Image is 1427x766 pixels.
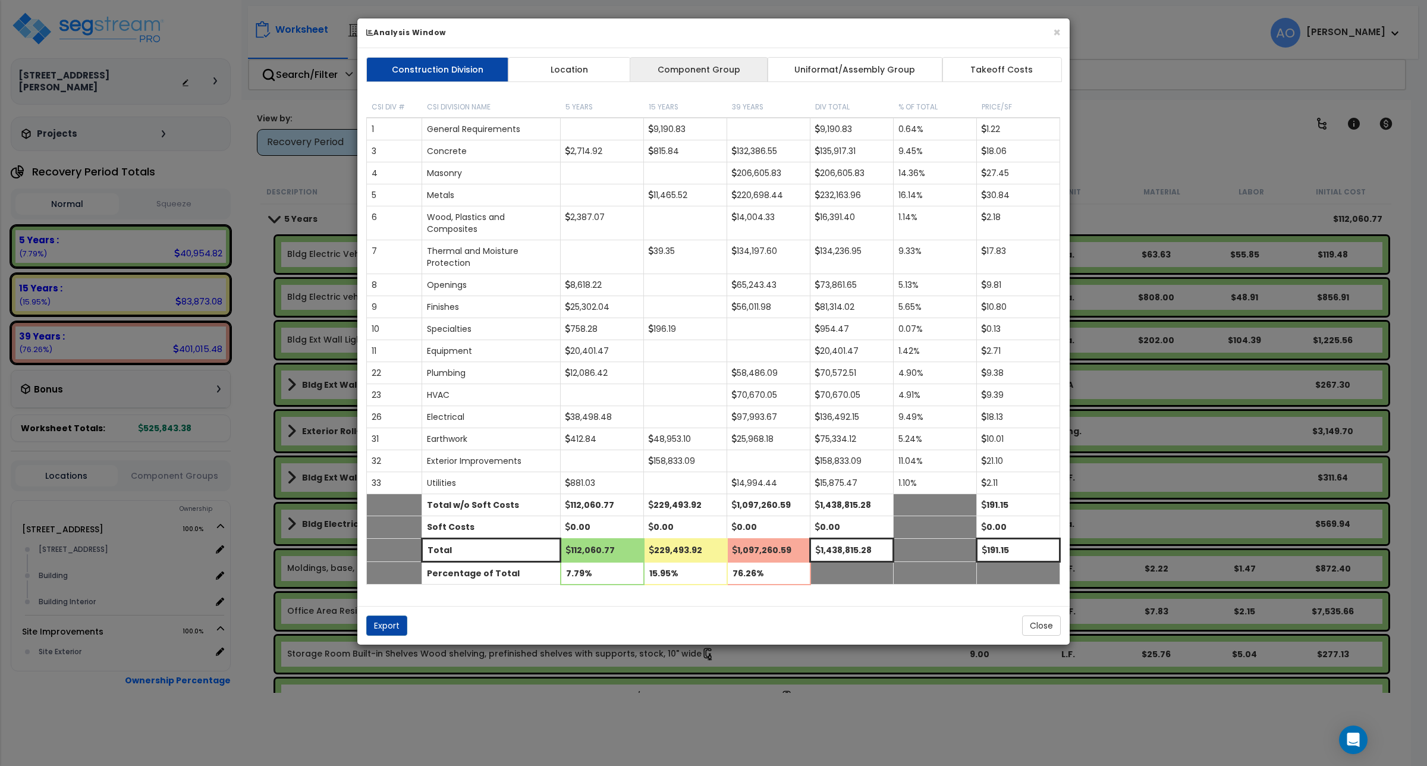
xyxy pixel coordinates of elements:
[561,318,644,340] td: 758.28
[810,516,894,539] td: 0.00
[367,162,422,184] td: 4
[644,428,727,450] td: 48,953.10
[732,102,763,112] small: 39 Years
[977,184,1060,206] td: 30.84
[898,102,938,112] small: % of Total
[561,428,644,450] td: 412.84
[727,494,810,516] td: 1,097,260.59
[561,340,644,362] td: 20,401.47
[427,499,519,511] b: Total w/o Soft Costs
[367,184,422,206] td: 5
[810,450,894,472] td: 158,833.09
[727,539,810,562] td: 1,097,260.59
[810,118,894,140] td: 9,190.83
[367,318,422,340] td: 10
[942,57,1062,82] a: Takeoff Costs
[561,406,644,428] td: 38,498.48
[977,384,1060,406] td: 9.39
[894,340,977,362] td: 1.42%
[727,516,810,539] td: 0.00
[727,406,810,428] td: 97,993.67
[982,102,1012,112] small: Price/SF
[644,539,727,562] td: 229,493.92
[810,318,894,340] td: 954.47
[894,472,977,494] td: 1.10%
[366,57,509,82] a: Construction Division
[367,240,422,274] td: 7
[727,362,810,384] td: 58,486.09
[727,184,810,206] td: 220,698.44
[810,384,894,406] td: 70,670.05
[561,539,644,562] td: 112,060.77
[367,472,422,494] td: 33
[894,184,977,206] td: 16.14%
[644,318,727,340] td: 196.19
[422,450,561,472] td: Exterior Improvements
[977,162,1060,184] td: 27.45
[1022,616,1061,636] button: Close
[561,472,644,494] td: 881.03
[366,616,407,636] button: Export
[649,102,678,112] small: 15 Years
[422,206,561,240] td: Wood, Plastics and Composites
[422,274,561,296] td: Openings
[644,562,727,585] td: 15.95%
[894,384,977,406] td: 4.91%
[894,162,977,184] td: 14.36%
[894,296,977,318] td: 5.65%
[367,428,422,450] td: 31
[561,140,644,162] td: 2,714.92
[977,340,1060,362] td: 2.71
[727,472,810,494] td: 14,994.44
[644,118,727,140] td: 9,190.83
[367,406,422,428] td: 26
[977,472,1060,494] td: 2.11
[428,544,452,556] b: Total
[810,162,894,184] td: 206,605.83
[977,274,1060,296] td: 9.81
[422,362,561,384] td: Plumbing
[561,562,644,585] td: 7.79%
[422,184,561,206] td: Metals
[894,406,977,428] td: 9.49%
[422,240,561,274] td: Thermal and Moisture Protection
[561,516,644,539] td: 0.00
[810,494,894,516] td: 1,438,815.28
[810,428,894,450] td: 75,334.12
[561,206,644,240] td: 2,387.07
[367,340,422,362] td: 11
[422,428,561,450] td: Earthwork
[422,384,561,406] td: HVAC
[727,384,810,406] td: 70,670.05
[767,57,943,82] a: Uniformat/Assembly Group
[367,296,422,318] td: 9
[427,102,491,112] small: CSI Division Name
[810,140,894,162] td: 135,917.31
[810,340,894,362] td: 20,401.47
[977,140,1060,162] td: 18.06
[367,206,422,240] td: 6
[894,274,977,296] td: 5.13%
[977,450,1060,472] td: 21.10
[1339,726,1368,754] div: Open Intercom Messenger
[810,240,894,274] td: 134,236.95
[727,240,810,274] td: 134,197.60
[644,184,727,206] td: 11,465.52
[977,406,1060,428] td: 18.13
[367,274,422,296] td: 8
[894,318,977,340] td: 0.07%
[422,318,561,340] td: Specialties
[977,318,1060,340] td: 0.13
[810,296,894,318] td: 81,314.02
[727,206,810,240] td: 14,004.33
[367,450,422,472] td: 32
[894,118,977,140] td: 0.64%
[810,539,894,562] td: 1,438,815.28
[727,140,810,162] td: 132,386.55
[727,274,810,296] td: 65,243.43
[894,450,977,472] td: 11.04%
[977,362,1060,384] td: 9.38
[366,27,446,37] b: Analysis Window
[422,296,561,318] td: Finishes
[508,57,631,82] a: Location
